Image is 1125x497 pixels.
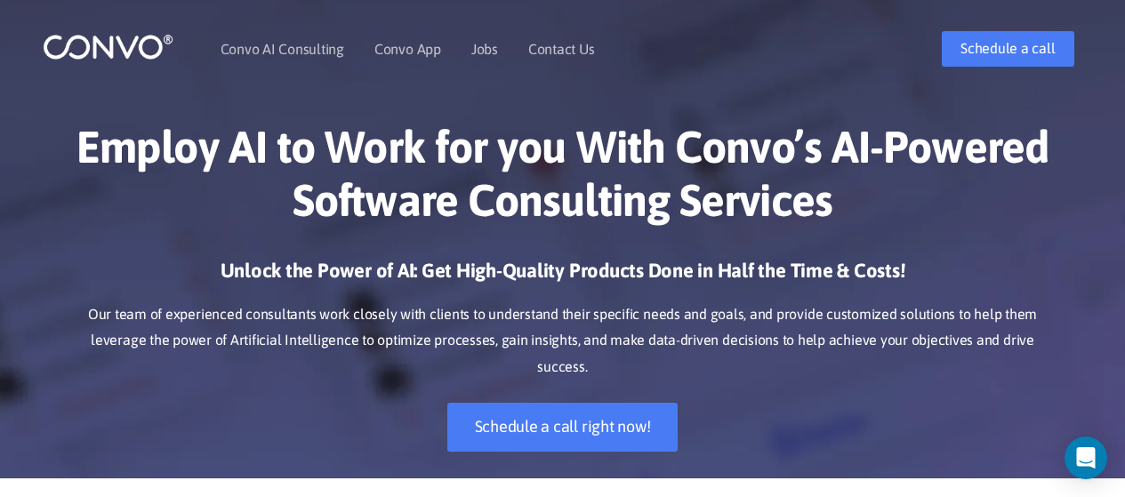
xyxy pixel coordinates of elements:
[942,31,1073,67] a: Schedule a call
[69,301,1057,381] p: Our team of experienced consultants work closely with clients to understand their specific needs ...
[1065,437,1107,479] div: Open Intercom Messenger
[447,403,679,452] a: Schedule a call right now!
[43,33,173,60] img: logo_1.png
[471,42,498,56] a: Jobs
[528,42,595,56] a: Contact Us
[69,120,1057,240] h1: Employ AI to Work for you With Convo’s AI-Powered Software Consulting Services
[374,42,441,56] a: Convo App
[221,42,344,56] a: Convo AI Consulting
[69,258,1057,297] h3: Unlock the Power of AI: Get High-Quality Products Done in Half the Time & Costs!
